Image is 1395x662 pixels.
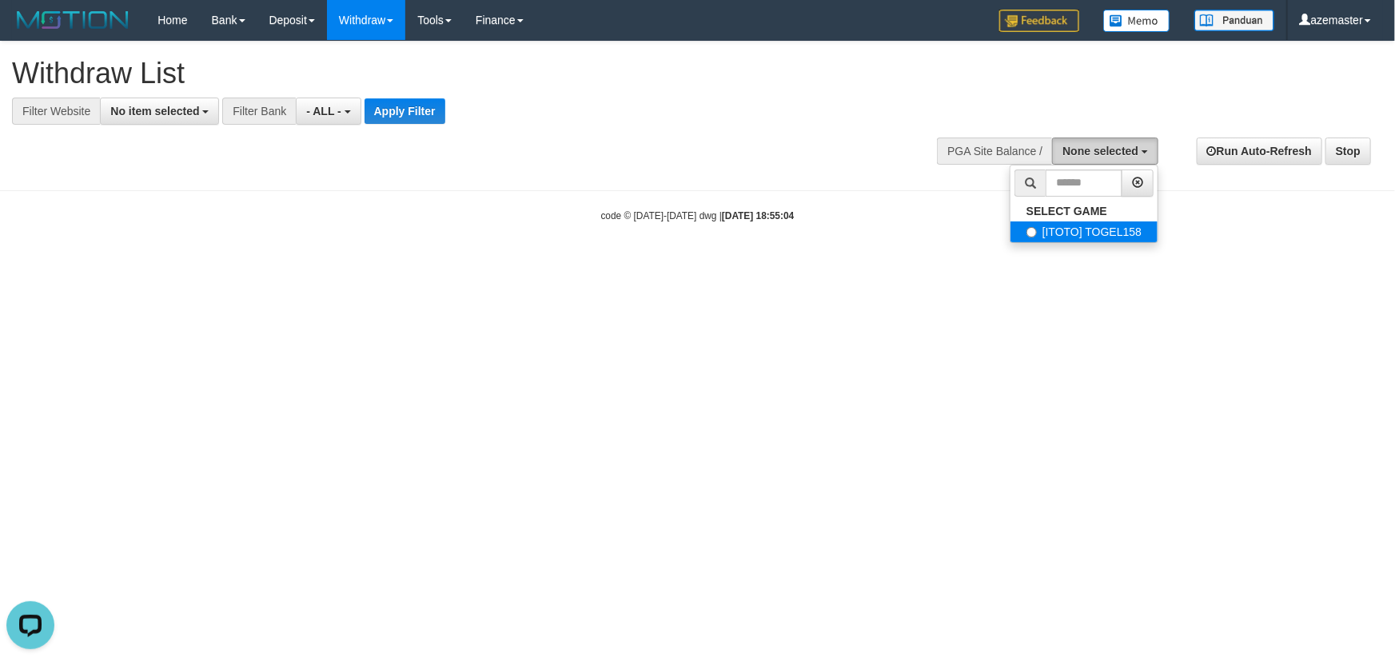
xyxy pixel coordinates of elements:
[1197,138,1322,165] a: Run Auto-Refresh
[1103,10,1170,32] img: Button%20Memo.svg
[999,10,1079,32] img: Feedback.jpg
[1026,205,1107,217] b: SELECT GAME
[296,98,361,125] button: - ALL -
[1010,221,1158,242] label: [ITOTO] TOGEL158
[1062,145,1138,158] span: None selected
[1325,138,1371,165] a: Stop
[12,98,100,125] div: Filter Website
[601,210,795,221] small: code © [DATE]-[DATE] dwg |
[365,98,445,124] button: Apply Filter
[722,210,794,221] strong: [DATE] 18:55:04
[1052,138,1158,165] button: None selected
[1010,201,1158,221] a: SELECT GAME
[1194,10,1274,31] img: panduan.png
[110,105,199,118] span: No item selected
[6,6,54,54] button: Open LiveChat chat widget
[306,105,341,118] span: - ALL -
[937,138,1052,165] div: PGA Site Balance /
[100,98,219,125] button: No item selected
[12,58,914,90] h1: Withdraw List
[1026,227,1037,237] input: [ITOTO] TOGEL158
[222,98,296,125] div: Filter Bank
[12,8,134,32] img: MOTION_logo.png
